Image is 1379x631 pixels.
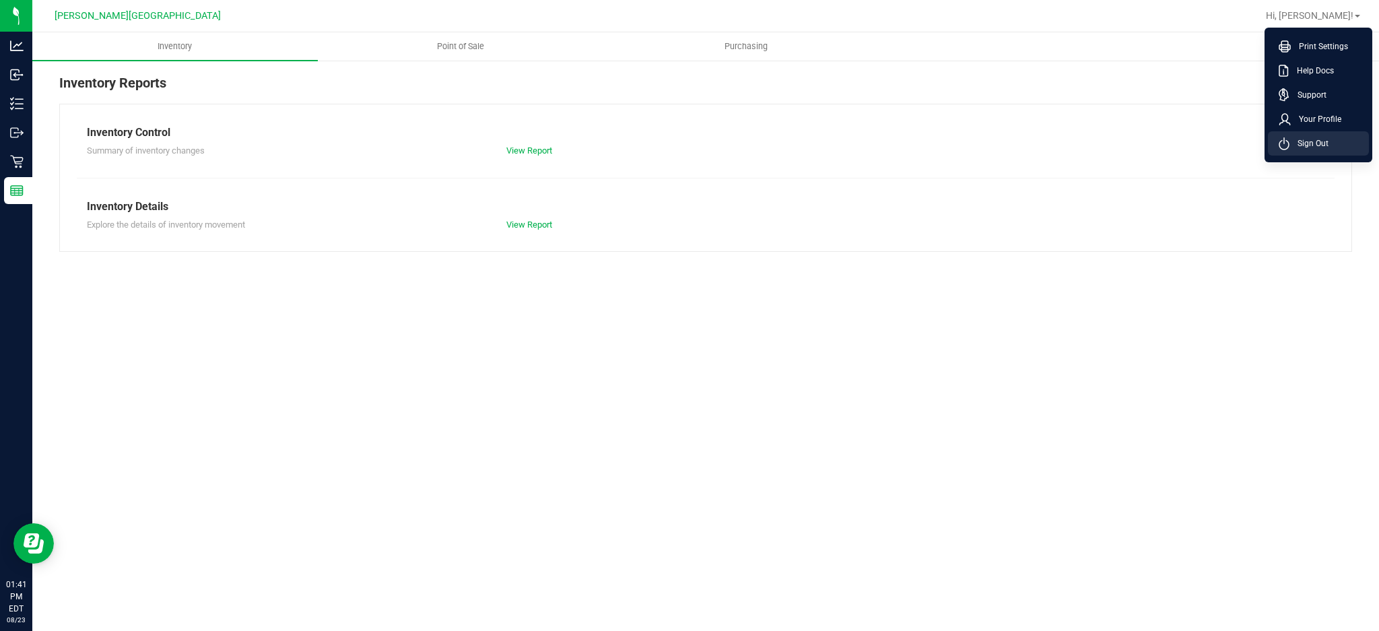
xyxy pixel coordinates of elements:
span: Support [1289,88,1326,102]
inline-svg: Inventory [10,97,24,110]
span: Print Settings [1291,40,1348,53]
div: Inventory Control [87,125,1324,141]
p: 01:41 PM EDT [6,578,26,615]
a: Point of Sale [318,32,603,61]
span: [PERSON_NAME][GEOGRAPHIC_DATA] [55,10,221,22]
a: Purchasing [603,32,889,61]
div: Inventory Details [87,199,1324,215]
a: Inventory [32,32,318,61]
inline-svg: Analytics [10,39,24,53]
a: View Report [506,145,552,156]
a: Support [1279,88,1364,102]
span: Sign Out [1289,137,1328,150]
span: Hi, [PERSON_NAME]! [1266,10,1353,21]
a: Help Docs [1279,64,1364,77]
iframe: Resource center [13,523,54,564]
span: Explore the details of inventory movement [87,220,245,230]
a: View Report [506,220,552,230]
inline-svg: Outbound [10,126,24,139]
inline-svg: Retail [10,155,24,168]
span: Point of Sale [419,40,502,53]
li: Sign Out [1268,131,1369,156]
span: Summary of inventory changes [87,145,205,156]
div: Inventory Reports [59,73,1352,104]
span: Inventory [139,40,210,53]
inline-svg: Inbound [10,68,24,81]
span: Purchasing [706,40,786,53]
p: 08/23 [6,615,26,625]
span: Your Profile [1291,112,1341,126]
span: Help Docs [1289,64,1334,77]
inline-svg: Reports [10,184,24,197]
